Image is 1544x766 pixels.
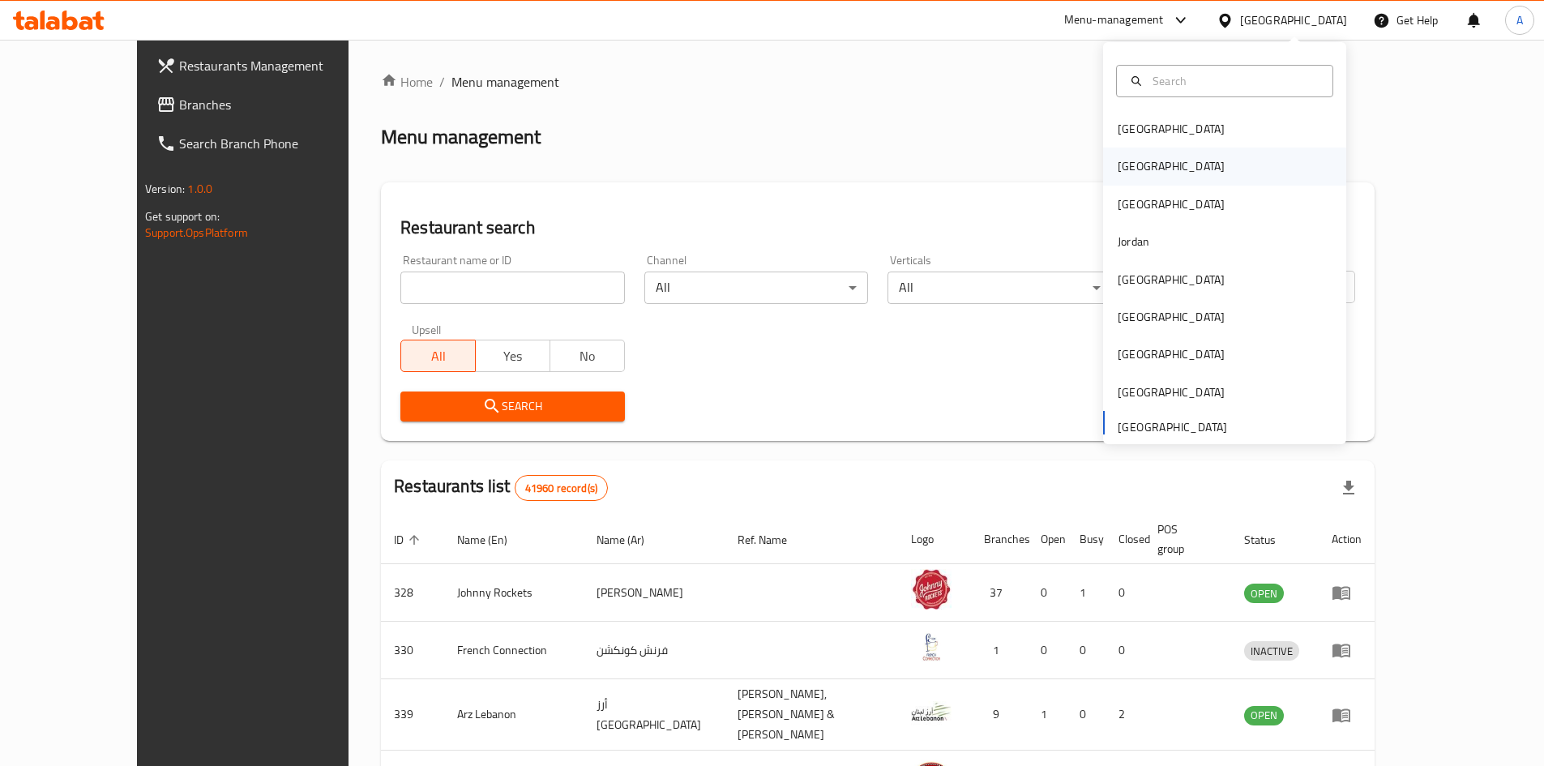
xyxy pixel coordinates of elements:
[381,124,541,150] h2: Menu management
[145,206,220,227] span: Get support on:
[971,564,1028,622] td: 37
[1118,233,1149,250] div: Jordan
[1106,564,1144,622] td: 0
[1118,120,1225,138] div: [GEOGRAPHIC_DATA]
[1118,271,1225,289] div: [GEOGRAPHIC_DATA]
[1244,706,1284,725] span: OPEN
[971,679,1028,751] td: 9
[400,272,624,304] input: Search for restaurant name or ID..
[381,72,1375,92] nav: breadcrumb
[1146,72,1323,90] input: Search
[413,396,611,417] span: Search
[1319,515,1375,564] th: Action
[394,530,425,550] span: ID
[1516,11,1523,29] span: A
[444,679,584,751] td: Arz Lebanon
[1106,515,1144,564] th: Closed
[1157,520,1212,558] span: POS group
[1240,11,1347,29] div: [GEOGRAPHIC_DATA]
[1118,383,1225,401] div: [GEOGRAPHIC_DATA]
[145,178,185,199] span: Version:
[1244,641,1299,661] div: INACTIVE
[400,340,476,372] button: All
[738,530,808,550] span: Ref. Name
[179,95,382,114] span: Branches
[143,85,395,124] a: Branches
[1244,642,1299,661] span: INACTIVE
[1244,706,1284,725] div: OPEN
[911,691,952,732] img: Arz Lebanon
[725,679,899,751] td: [PERSON_NAME],[PERSON_NAME] & [PERSON_NAME]
[597,530,665,550] span: Name (Ar)
[444,564,584,622] td: Johnny Rockets
[515,475,608,501] div: Total records count
[1028,515,1067,564] th: Open
[400,392,624,422] button: Search
[143,46,395,85] a: Restaurants Management
[381,679,444,751] td: 339
[408,344,469,368] span: All
[444,622,584,679] td: French Connection
[1064,11,1164,30] div: Menu-management
[584,622,725,679] td: فرنش كونكشن
[394,474,608,501] h2: Restaurants list
[1106,679,1144,751] td: 2
[1118,195,1225,213] div: [GEOGRAPHIC_DATA]
[1332,705,1362,725] div: Menu
[400,216,1355,240] h2: Restaurant search
[911,569,952,610] img: Johnny Rockets
[381,622,444,679] td: 330
[381,72,433,92] a: Home
[1118,308,1225,326] div: [GEOGRAPHIC_DATA]
[1244,584,1284,603] div: OPEN
[971,515,1028,564] th: Branches
[584,679,725,751] td: أرز [GEOGRAPHIC_DATA]
[515,481,607,496] span: 41960 record(s)
[911,627,952,667] img: French Connection
[1067,515,1106,564] th: Busy
[1067,622,1106,679] td: 0
[1244,584,1284,603] span: OPEN
[557,344,618,368] span: No
[145,222,248,243] a: Support.OpsPlatform
[1118,345,1225,363] div: [GEOGRAPHIC_DATA]
[1329,469,1368,507] div: Export file
[1067,679,1106,751] td: 0
[971,622,1028,679] td: 1
[412,323,442,335] label: Upsell
[439,72,445,92] li: /
[451,72,559,92] span: Menu management
[381,564,444,622] td: 328
[482,344,544,368] span: Yes
[1028,679,1067,751] td: 1
[1028,564,1067,622] td: 0
[644,272,868,304] div: All
[1332,640,1362,660] div: Menu
[1067,564,1106,622] td: 1
[1244,530,1297,550] span: Status
[1332,583,1362,602] div: Menu
[143,124,395,163] a: Search Branch Phone
[187,178,212,199] span: 1.0.0
[887,272,1111,304] div: All
[179,134,382,153] span: Search Branch Phone
[475,340,550,372] button: Yes
[550,340,625,372] button: No
[179,56,382,75] span: Restaurants Management
[1028,622,1067,679] td: 0
[1106,622,1144,679] td: 0
[1118,157,1225,175] div: [GEOGRAPHIC_DATA]
[457,530,528,550] span: Name (En)
[584,564,725,622] td: [PERSON_NAME]
[898,515,971,564] th: Logo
